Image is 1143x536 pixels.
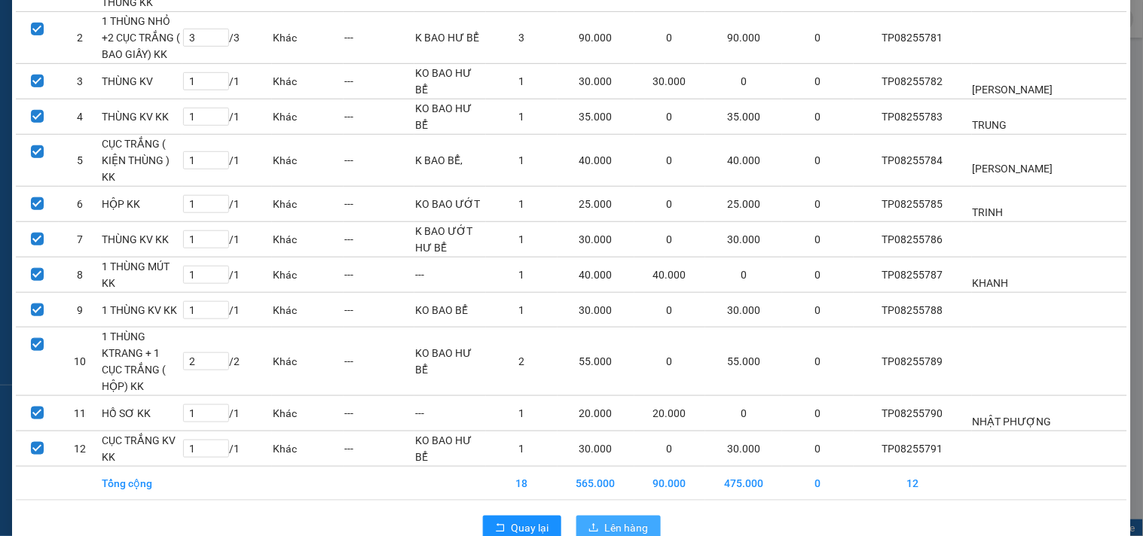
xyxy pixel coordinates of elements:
[414,135,486,187] td: K BAO BỂ,
[558,99,634,135] td: 35.000
[344,431,415,467] td: ---
[705,187,782,222] td: 25.000
[344,135,415,187] td: ---
[705,467,782,501] td: 475.000
[486,467,558,501] td: 18
[59,222,102,257] td: 7
[486,64,558,99] td: 1
[182,187,272,222] td: / 1
[854,327,972,396] td: TP08255789
[101,327,182,396] td: 1 THÙNG KTRANG + 1 CỤC TRẮNG ( HỘP) KK
[634,135,706,187] td: 0
[558,222,634,257] td: 30.000
[854,187,972,222] td: TP08255785
[558,257,634,293] td: 40.000
[59,396,102,431] td: 11
[854,12,972,64] td: TP08255781
[782,467,854,501] td: 0
[272,64,344,99] td: Khác
[973,416,1052,428] span: NHẬT PHƯỢNG
[272,327,344,396] td: Khác
[512,519,549,536] span: Quay lại
[182,327,272,396] td: / 2
[558,431,634,467] td: 30.000
[705,135,782,187] td: 40.000
[272,99,344,135] td: Khác
[414,293,486,327] td: KO BAO BỂ
[101,222,182,257] td: THÙNG KV KK
[101,396,182,431] td: HỒ SƠ KK
[486,293,558,327] td: 1
[486,327,558,396] td: 2
[486,431,558,467] td: 1
[705,293,782,327] td: 30.000
[782,187,854,222] td: 0
[344,327,415,396] td: ---
[854,99,972,135] td: TP08255783
[344,222,415,257] td: ---
[634,293,706,327] td: 0
[495,522,506,534] span: rollback
[782,257,854,293] td: 0
[59,187,102,222] td: 6
[344,12,415,64] td: ---
[558,12,634,64] td: 90.000
[634,327,706,396] td: 0
[272,293,344,327] td: Khác
[634,99,706,135] td: 0
[101,64,182,99] td: THÙNG KV
[486,12,558,64] td: 3
[973,206,1004,218] span: TRINH
[272,12,344,64] td: Khác
[182,12,272,64] td: / 3
[558,467,634,501] td: 565.000
[973,119,1007,131] span: TRUNG
[344,187,415,222] td: ---
[634,396,706,431] td: 20.000
[558,396,634,431] td: 20.000
[558,327,634,396] td: 55.000
[414,396,486,431] td: ---
[414,431,486,467] td: KO BAO HƯ BỂ
[558,293,634,327] td: 30.000
[782,135,854,187] td: 0
[344,396,415,431] td: ---
[634,257,706,293] td: 40.000
[59,257,102,293] td: 8
[558,64,634,99] td: 30.000
[782,12,854,64] td: 0
[50,8,175,23] strong: BIÊN NHẬN GỬI HÀNG
[344,257,415,293] td: ---
[182,293,272,327] td: / 1
[272,257,344,293] td: Khác
[705,12,782,64] td: 90.000
[59,99,102,135] td: 4
[414,12,486,64] td: K BAO HƯ BỂ
[588,522,599,534] span: upload
[486,187,558,222] td: 1
[782,327,854,396] td: 0
[973,277,1009,289] span: KHANH
[414,327,486,396] td: KO BAO HƯ BỂ
[486,396,558,431] td: 1
[414,187,486,222] td: KO BAO ƯỚT
[344,99,415,135] td: ---
[854,257,972,293] td: TP08255787
[634,12,706,64] td: 0
[486,135,558,187] td: 1
[182,396,272,431] td: / 1
[486,257,558,293] td: 1
[705,257,782,293] td: 0
[634,222,706,257] td: 0
[854,293,972,327] td: TP08255788
[272,222,344,257] td: Khác
[101,12,182,64] td: 1 THÙNG NHỎ +2 CỤC TRẮNG ( BAO GIẤY) KK
[782,431,854,467] td: 0
[705,396,782,431] td: 0
[101,467,182,501] td: Tổng cộng
[854,431,972,467] td: TP08255791
[101,293,182,327] td: 1 THÙNG KV KK
[558,135,634,187] td: 40.000
[138,44,165,58] span: SƠN
[782,64,854,99] td: 0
